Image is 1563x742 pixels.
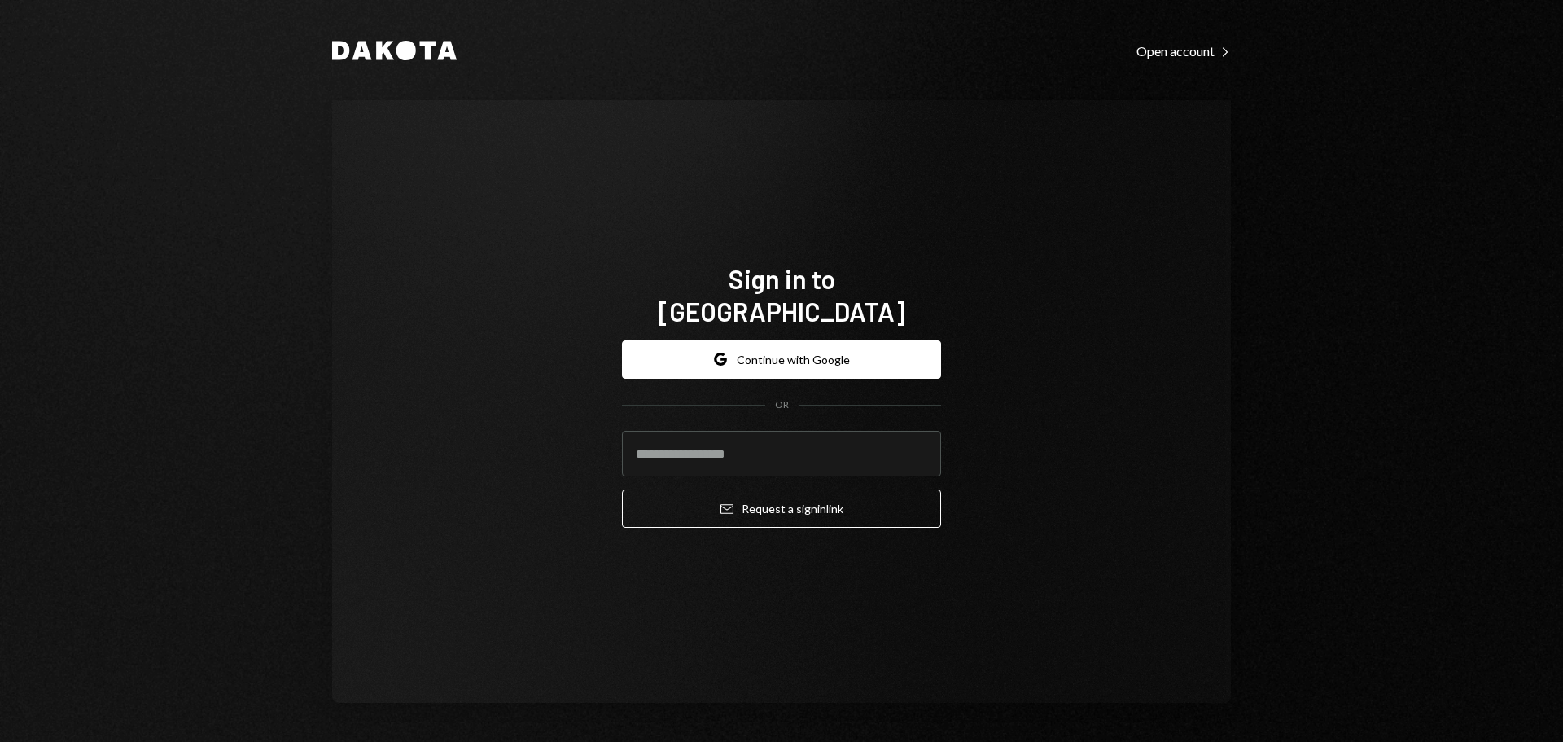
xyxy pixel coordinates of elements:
button: Continue with Google [622,340,941,379]
button: Request a signinlink [622,490,941,528]
a: Open account [1136,42,1231,59]
div: OR [775,398,789,412]
h1: Sign in to [GEOGRAPHIC_DATA] [622,262,941,327]
div: Open account [1136,43,1231,59]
